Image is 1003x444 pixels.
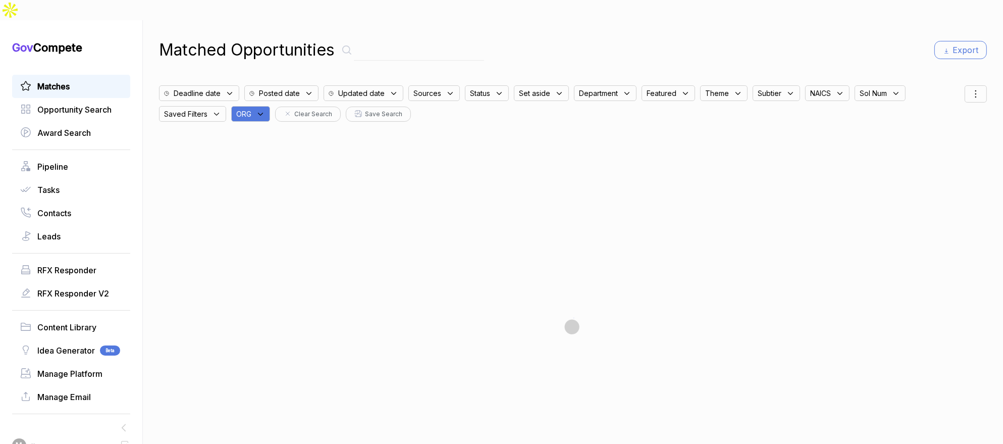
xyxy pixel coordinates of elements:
[810,88,831,98] span: NAICS
[37,391,91,403] span: Manage Email
[470,88,490,98] span: Status
[37,104,112,116] span: Opportunity Search
[647,88,676,98] span: Featured
[20,344,122,357] a: Idea GeneratorBeta
[20,230,122,242] a: Leads
[37,80,70,92] span: Matches
[20,161,122,173] a: Pipeline
[934,41,987,59] button: Export
[275,107,341,122] button: Clear Search
[20,264,122,276] a: RFX Responder
[236,109,251,119] span: ORG
[159,38,335,62] h1: Matched Opportunities
[346,107,411,122] button: Save Search
[338,88,385,98] span: Updated date
[20,104,122,116] a: Opportunity Search
[37,264,96,276] span: RFX Responder
[12,40,130,55] h1: Compete
[860,88,887,98] span: Sol Num
[37,287,109,300] span: RFX Responder V2
[37,207,71,219] span: Contacts
[20,184,122,196] a: Tasks
[579,88,618,98] span: Department
[758,88,781,98] span: Subtier
[37,321,96,333] span: Content Library
[294,110,332,119] span: Clear Search
[37,127,91,139] span: Award Search
[20,287,122,300] a: RFX Responder V2
[164,109,207,119] span: Saved Filters
[519,88,550,98] span: Set aside
[259,88,300,98] span: Posted date
[548,301,598,352] img: loading animation
[413,88,441,98] span: Sources
[174,88,221,98] span: Deadline date
[37,184,60,196] span: Tasks
[20,80,122,92] a: Matches
[100,346,120,356] span: Beta
[705,88,729,98] span: Theme
[37,368,102,380] span: Manage Platform
[365,110,402,119] span: Save Search
[37,230,61,242] span: Leads
[37,344,95,357] span: Idea Generator
[20,391,122,403] a: Manage Email
[12,41,33,54] span: Gov
[37,161,68,173] span: Pipeline
[20,368,122,380] a: Manage Platform
[20,321,122,333] a: Content Library
[20,207,122,219] a: Contacts
[20,127,122,139] a: Award Search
